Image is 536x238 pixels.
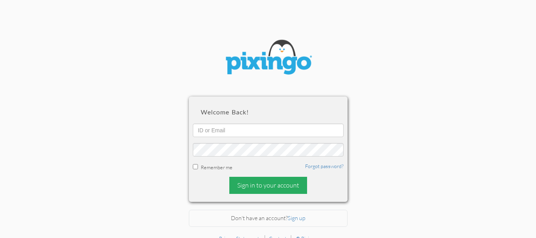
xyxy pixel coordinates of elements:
a: Sign up [288,215,305,221]
a: Forgot password? [305,163,344,169]
img: pixingo logo [221,36,316,81]
input: ID or Email [193,124,344,137]
div: Remember me [193,163,344,171]
h2: Welcome back! [201,108,336,116]
div: Don't have an account? [189,210,348,227]
div: Sign in to your account [229,177,307,194]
